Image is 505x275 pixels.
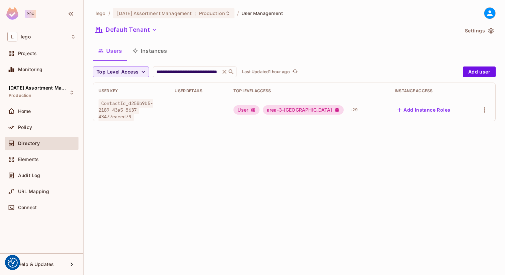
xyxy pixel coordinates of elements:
[395,105,453,115] button: Add Instance Roles
[199,10,225,16] span: Production
[233,88,384,94] div: Top Level Access
[93,24,160,35] button: Default Tenant
[18,67,43,72] span: Monitoring
[290,68,299,76] span: Click to refresh data
[109,10,110,16] li: /
[8,258,18,268] button: Consent Preferences
[395,88,465,94] div: Instance Access
[6,7,18,20] img: SReyMgAAAABJRU5ErkJggg==
[18,173,40,178] span: Audit Log
[463,66,496,77] button: Add user
[241,10,283,16] span: User Management
[9,85,69,91] span: [DATE] Assortment Management
[7,32,17,41] span: L
[18,109,31,114] span: Home
[18,262,54,267] span: Help & Updates
[18,157,39,162] span: Elements
[291,68,299,76] button: refresh
[233,105,260,115] div: User
[21,34,31,39] span: Workspace: lego
[97,68,139,76] span: Top Level Access
[117,10,192,16] span: [DATE] Assortment Management
[127,42,172,59] button: Instances
[99,88,164,94] div: User Key
[9,93,32,98] span: Production
[18,189,49,194] span: URL Mapping
[8,258,18,268] img: Revisit consent button
[347,105,360,115] div: + 29
[175,88,223,94] div: User Details
[194,11,196,16] span: :
[96,10,106,16] span: the active workspace
[292,68,298,75] span: refresh
[263,105,344,115] div: area-3-[GEOGRAPHIC_DATA]
[25,10,36,18] div: Pro
[18,141,40,146] span: Directory
[237,10,239,16] li: /
[99,99,153,121] span: ContactId_d258b9b5-2189-43a5-8637-43477eaeed79
[93,42,127,59] button: Users
[18,51,37,56] span: Projects
[18,205,37,210] span: Connect
[242,69,290,75] p: Last Updated 1 hour ago
[93,66,149,77] button: Top Level Access
[18,125,32,130] span: Policy
[462,25,496,36] button: Settings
